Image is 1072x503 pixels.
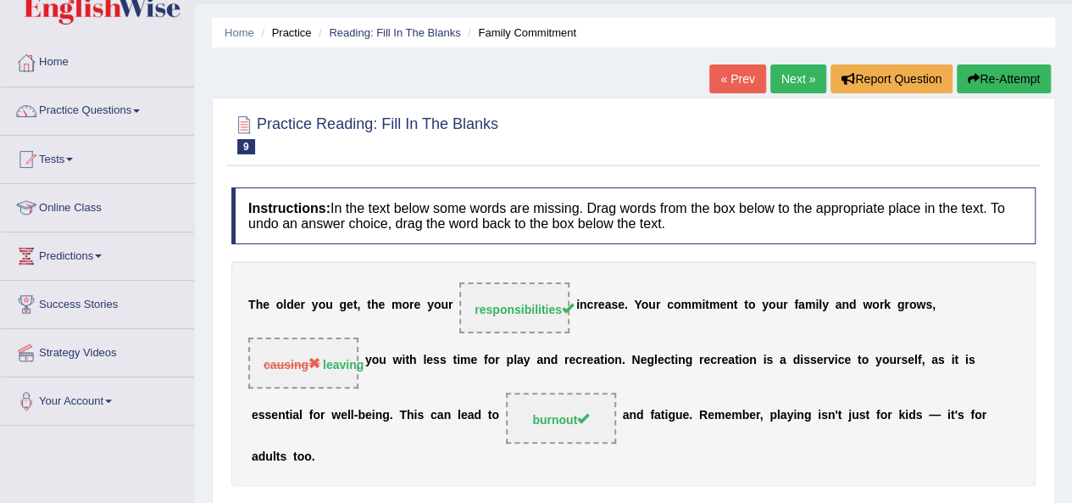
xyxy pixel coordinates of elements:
b: a [780,409,787,422]
b: t [488,409,492,422]
b: p [506,354,514,367]
b: s [901,354,908,367]
b: y [365,354,372,367]
a: Practice Questions [1,87,194,130]
b: r [409,299,414,312]
b: s [958,409,964,422]
h2: Practice Reading: Fill In The Blanks [231,112,498,154]
b: v [828,354,835,367]
b: e [586,354,593,367]
b: d [551,354,558,367]
b: R [699,409,708,422]
b: i [965,354,969,367]
b: T [399,409,407,422]
b: N [631,354,640,367]
b: n [375,409,383,422]
b: y [524,354,530,367]
b: y [875,354,882,367]
b: u [265,450,273,463]
b: n [828,409,836,422]
b: r [699,354,703,367]
b: t [670,354,675,367]
button: Report Question [830,64,953,93]
a: Strategy Videos [1,329,194,372]
b: e [908,354,914,367]
b: T [248,299,256,312]
b: c [667,299,674,312]
b: l [458,409,461,422]
b: Instructions: [248,201,330,215]
b: k [898,409,905,422]
b: e [294,299,301,312]
b: e [725,409,731,422]
b: i [604,354,608,367]
b: o [402,299,409,312]
strong: leaving [323,358,364,372]
b: d [636,409,644,422]
b: u [675,409,683,422]
b: o [276,299,284,312]
b: i [457,354,460,367]
b: u [775,299,783,312]
b: m [805,299,815,312]
b: g [804,409,812,422]
b: r [982,409,986,422]
b: . [390,409,393,422]
b: a [780,354,786,367]
b: i [763,354,766,367]
b: o [674,299,681,312]
b: t [954,354,958,367]
b: i [289,409,292,422]
b: n [678,354,686,367]
b: , [932,299,936,312]
b: n [629,409,636,422]
b: e [347,299,353,312]
b: f [970,409,975,422]
b: d [474,409,481,422]
b: m [692,299,702,312]
b: n [543,354,551,367]
b: g [339,299,347,312]
a: Predictions [1,232,194,275]
b: a [931,354,938,367]
b: t [735,354,739,367]
b: e [271,409,278,422]
b: t [353,299,358,312]
b: g [668,409,675,422]
b: i [576,299,580,312]
b: r [593,299,597,312]
b: e [426,354,433,367]
b: o [909,299,917,312]
b: w [863,299,872,312]
b: r [717,354,721,367]
b: b [742,409,749,422]
b: s [440,354,447,367]
b: o [297,450,305,463]
span: responsibilities [475,303,574,316]
b: d [258,450,266,463]
b: c [586,299,593,312]
b: t [705,299,709,312]
b: o [769,299,776,312]
a: Reading: Fill In The Blanks [329,26,460,39]
b: o [492,409,499,422]
b: a [292,409,299,422]
b: o [872,299,880,312]
span: 9 [237,139,255,154]
b: e [252,409,258,422]
b: , [759,409,763,422]
b: h [407,409,414,422]
b: n [278,409,286,422]
b: o [861,354,869,367]
b: o [748,299,756,312]
b: o [488,354,496,367]
b: j [848,409,852,422]
b: . [689,409,692,422]
b: u [852,409,859,422]
b: t [600,354,604,367]
b: l [351,409,354,422]
b: u [379,354,386,367]
b: , [357,299,360,312]
b: d [792,354,800,367]
b: t [865,409,869,422]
